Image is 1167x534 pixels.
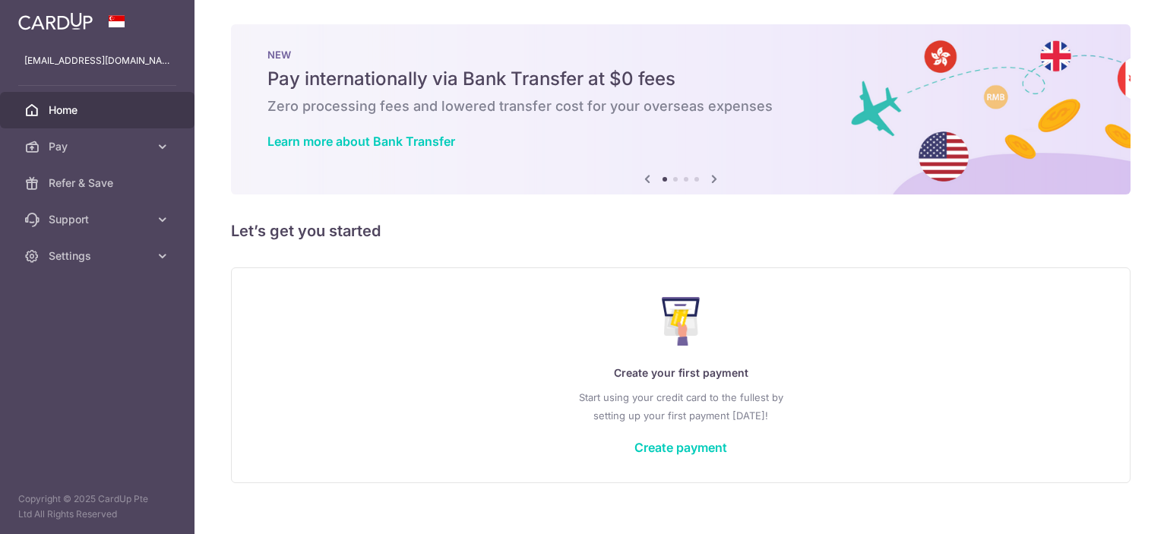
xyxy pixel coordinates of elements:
span: Home [49,103,149,118]
span: Support [49,212,149,227]
span: Refer & Save [49,175,149,191]
p: Start using your credit card to the fullest by setting up your first payment [DATE]! [262,388,1099,425]
h5: Pay internationally via Bank Transfer at $0 fees [267,67,1094,91]
a: Create payment [634,440,727,455]
p: NEW [267,49,1094,61]
h6: Zero processing fees and lowered transfer cost for your overseas expenses [267,97,1094,115]
p: Create your first payment [262,364,1099,382]
span: Settings [49,248,149,264]
a: Learn more about Bank Transfer [267,134,455,149]
h5: Let’s get you started [231,219,1131,243]
p: [EMAIL_ADDRESS][DOMAIN_NAME] [24,53,170,68]
img: CardUp [18,12,93,30]
img: Bank transfer banner [231,24,1131,194]
span: Pay [49,139,149,154]
img: Make Payment [662,297,701,346]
